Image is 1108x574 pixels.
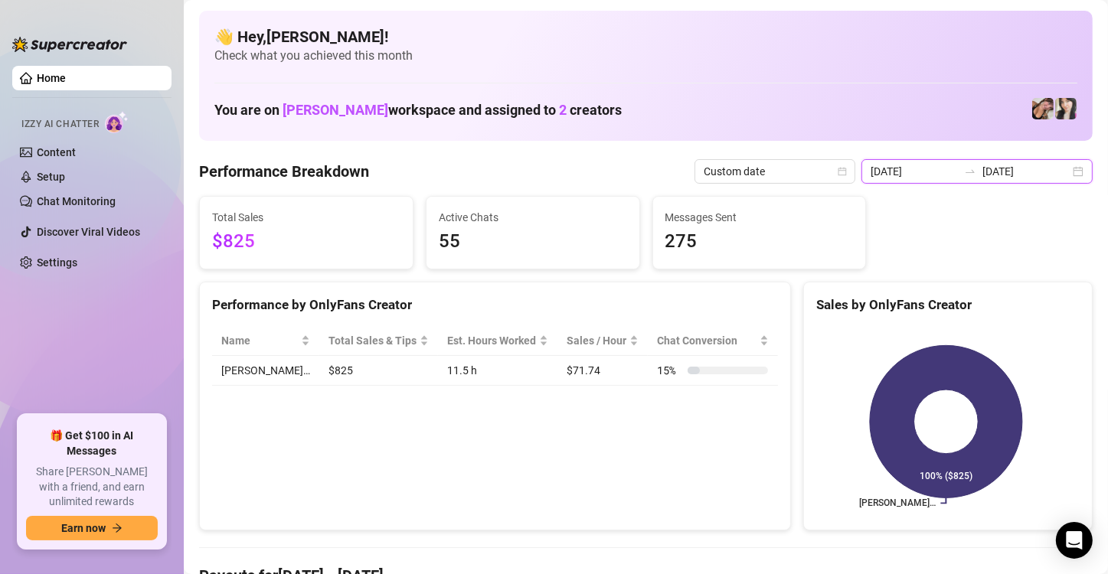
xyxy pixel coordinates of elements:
[1055,98,1077,119] img: Christina
[214,26,1077,47] h4: 👋 Hey, [PERSON_NAME] !
[37,256,77,269] a: Settings
[212,227,400,256] span: $825
[26,465,158,510] span: Share [PERSON_NAME] with a friend, and earn unlimited rewards
[816,295,1080,315] div: Sales by OnlyFans Creator
[37,146,76,158] a: Content
[559,102,567,118] span: 2
[438,356,557,386] td: 11.5 h
[1032,98,1054,119] img: Christina
[21,117,99,132] span: Izzy AI Chatter
[328,332,417,349] span: Total Sales & Tips
[212,209,400,226] span: Total Sales
[439,227,627,256] span: 55
[439,209,627,226] span: Active Chats
[665,209,854,226] span: Messages Sent
[871,163,958,180] input: Start date
[704,160,846,183] span: Custom date
[447,332,536,349] div: Est. Hours Worked
[214,102,622,119] h1: You are on workspace and assigned to creators
[212,356,319,386] td: [PERSON_NAME]…
[964,165,976,178] span: to
[838,167,847,176] span: calendar
[567,332,626,349] span: Sales / Hour
[37,171,65,183] a: Setup
[657,362,681,379] span: 15 %
[37,72,66,84] a: Home
[557,326,648,356] th: Sales / Hour
[648,326,777,356] th: Chat Conversion
[283,102,388,118] span: [PERSON_NAME]
[665,227,854,256] span: 275
[212,326,319,356] th: Name
[214,47,1077,64] span: Check what you achieved this month
[105,111,129,133] img: AI Chatter
[982,163,1070,180] input: End date
[26,429,158,458] span: 🎁 Get $100 in AI Messages
[199,161,369,182] h4: Performance Breakdown
[212,295,778,315] div: Performance by OnlyFans Creator
[557,356,648,386] td: $71.74
[1056,522,1093,559] div: Open Intercom Messenger
[964,165,976,178] span: swap-right
[112,523,123,533] span: arrow-right
[26,516,158,540] button: Earn nowarrow-right
[319,356,438,386] td: $825
[221,332,298,349] span: Name
[37,195,116,207] a: Chat Monitoring
[61,522,106,534] span: Earn now
[657,332,756,349] span: Chat Conversion
[319,326,438,356] th: Total Sales & Tips
[12,37,127,52] img: logo-BBDzfeDw.svg
[37,226,140,238] a: Discover Viral Videos
[859,498,936,509] text: [PERSON_NAME]…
